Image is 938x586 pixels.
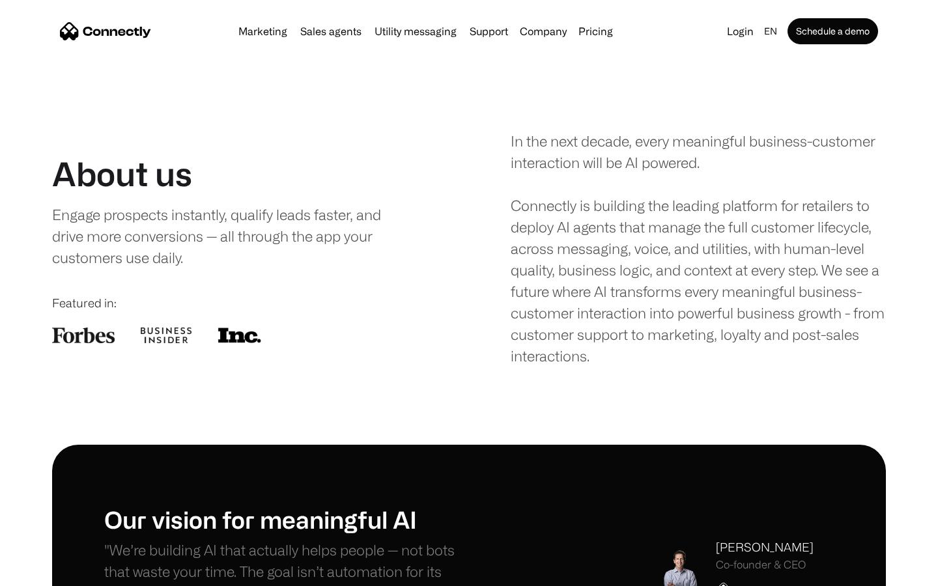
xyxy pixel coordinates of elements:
div: en [764,22,777,40]
aside: Language selected: English [13,562,78,581]
a: Schedule a demo [788,18,878,44]
a: Sales agents [295,26,367,36]
div: Featured in: [52,294,427,312]
a: Login [722,22,759,40]
div: Engage prospects instantly, qualify leads faster, and drive more conversions — all through the ap... [52,204,408,268]
h1: About us [52,154,192,193]
a: Marketing [233,26,292,36]
div: In the next decade, every meaningful business-customer interaction will be AI powered. Connectly ... [511,130,886,367]
div: [PERSON_NAME] [716,538,814,556]
div: Company [520,22,567,40]
a: Support [464,26,513,36]
div: Co-founder & CEO [716,559,814,571]
h1: Our vision for meaningful AI [104,505,469,533]
a: Utility messaging [369,26,462,36]
ul: Language list [26,563,78,581]
a: Pricing [573,26,618,36]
